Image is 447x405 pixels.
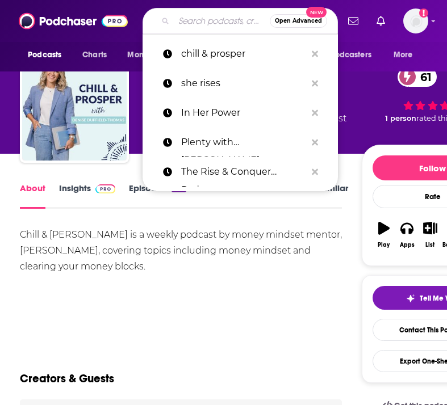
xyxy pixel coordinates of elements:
div: Play [378,242,390,248]
span: Charts [82,47,107,63]
img: User Profile [403,9,428,33]
button: Play [373,214,396,255]
button: open menu [386,44,427,66]
a: Show notifications dropdown [372,11,390,31]
a: Episodes238 [129,183,186,209]
a: Plenty with [PERSON_NAME] [143,128,338,157]
a: Show notifications dropdown [344,11,363,31]
img: tell me why sparkle [406,294,415,303]
a: 61 [398,67,437,87]
a: The Rise & Conquer Podcast [143,157,338,187]
p: Plenty with Kate Northrup [181,128,306,157]
span: More [394,47,413,63]
span: Podcasts [28,47,61,63]
span: For Podcasters [317,47,371,63]
button: open menu [20,44,76,66]
input: Search podcasts, credits, & more... [174,12,270,30]
button: Apps [395,214,419,255]
button: Show profile menu [403,9,428,33]
button: List [419,214,442,255]
p: chill & prosper [181,39,306,69]
div: List [425,242,435,248]
span: Logged in as Ashley_Beenen [403,9,428,33]
div: Search podcasts, credits, & more... [143,8,338,34]
p: she rises [181,69,306,98]
a: Charts [75,44,114,66]
div: Chill & [PERSON_NAME] is a weekly podcast by money mindset mentor, [PERSON_NAME], covering topics... [20,227,342,275]
img: Chill & Prosper with Denise Duffield-Thomas [22,56,127,161]
span: 1 person [385,114,416,123]
a: Reviews [200,183,233,209]
h2: Creators & Guests [20,372,114,386]
span: New [306,7,327,18]
button: Open AdvancedNew [270,14,327,28]
a: she rises [143,69,338,98]
p: In Her Power [181,98,306,128]
a: chill & prosper [143,39,338,69]
img: Podchaser - Follow, Share and Rate Podcasts [19,10,128,32]
button: open menu [310,44,388,66]
a: In Her Power [143,98,338,128]
span: 61 [409,67,437,87]
svg: Add a profile image [419,9,428,18]
a: Credits [247,183,276,209]
a: Lists [290,183,307,209]
button: open menu [119,44,182,66]
a: About [20,183,45,209]
a: Similar [320,183,348,209]
div: Apps [400,242,415,248]
span: Monitoring [127,47,168,63]
img: Podchaser Pro [95,184,115,193]
p: The Rise & Conquer Podcast [181,157,306,187]
a: InsightsPodchaser Pro [59,183,115,209]
span: Open Advanced [275,18,322,24]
